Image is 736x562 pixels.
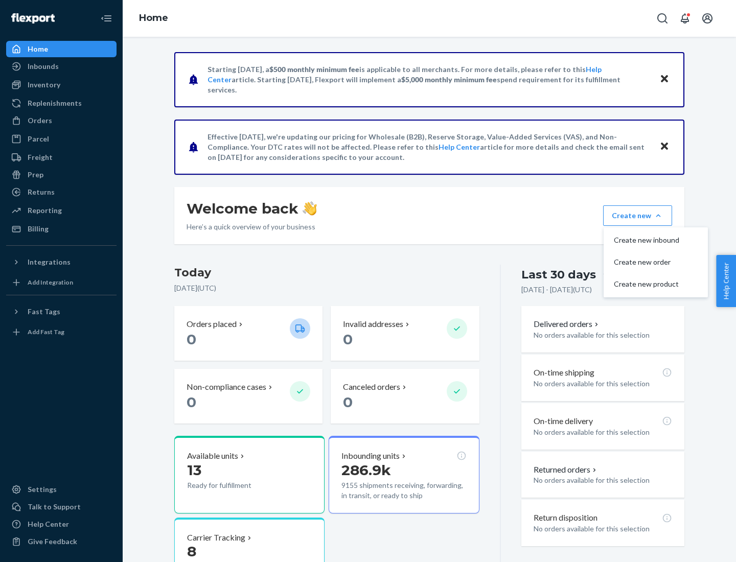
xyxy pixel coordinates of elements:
[343,331,353,348] span: 0
[187,381,266,393] p: Non-compliance cases
[658,139,671,154] button: Close
[174,283,479,293] p: [DATE] ( UTC )
[28,205,62,216] div: Reporting
[28,536,77,547] div: Give Feedback
[28,278,73,287] div: Add Integration
[187,450,238,462] p: Available units
[6,221,117,237] a: Billing
[28,134,49,144] div: Parcel
[606,273,706,295] button: Create new product
[331,369,479,424] button: Canceled orders 0
[6,184,117,200] a: Returns
[187,222,317,232] p: Here’s a quick overview of your business
[187,480,282,490] p: Ready for fulfillment
[139,12,168,24] a: Home
[28,98,82,108] div: Replenishments
[6,149,117,166] a: Freight
[28,519,69,529] div: Help Center
[343,381,400,393] p: Canceled orders
[534,464,599,476] button: Returned orders
[534,415,593,427] p: On-time delivery
[534,330,672,340] p: No orders available for this selection
[6,112,117,129] a: Orders
[28,327,64,336] div: Add Fast Tag
[614,237,679,244] span: Create new inbound
[131,4,176,33] ol: breadcrumbs
[658,72,671,87] button: Close
[652,8,673,29] button: Open Search Box
[534,367,594,379] p: On-time shipping
[331,306,479,361] button: Invalid addresses 0
[6,202,117,219] a: Reporting
[269,65,359,74] span: $500 monthly minimum fee
[187,331,196,348] span: 0
[401,75,497,84] span: $5,000 monthly minimum fee
[28,80,60,90] div: Inventory
[6,77,117,93] a: Inventory
[6,533,117,550] button: Give Feedback
[534,318,601,330] button: Delivered orders
[28,61,59,72] div: Inbounds
[28,170,43,180] div: Prep
[329,436,479,513] button: Inbounding units286.9k9155 shipments receiving, forwarding, in transit, or ready to ship
[343,393,353,411] span: 0
[6,324,117,340] a: Add Fast Tag
[208,132,650,162] p: Effective [DATE], we're updating our pricing for Wholesale (B2B), Reserve Storage, Value-Added Se...
[675,8,695,29] button: Open notifications
[6,131,117,147] a: Parcel
[28,115,52,126] div: Orders
[174,369,323,424] button: Non-compliance cases 0
[614,259,679,266] span: Create new order
[187,532,245,544] p: Carrier Tracking
[28,307,60,317] div: Fast Tags
[534,427,672,437] p: No orders available for this selection
[697,8,718,29] button: Open account menu
[28,187,55,197] div: Returns
[6,95,117,111] a: Replenishments
[28,257,71,267] div: Integrations
[534,524,672,534] p: No orders available for this selection
[534,475,672,485] p: No orders available for this selection
[174,306,323,361] button: Orders placed 0
[28,224,49,234] div: Billing
[6,303,117,320] button: Fast Tags
[341,450,400,462] p: Inbounding units
[534,379,672,389] p: No orders available for this selection
[6,274,117,291] a: Add Integration
[96,8,117,29] button: Close Navigation
[174,436,325,513] button: Available units13Ready for fulfillment
[11,13,55,24] img: Flexport logo
[603,205,672,226] button: Create newCreate new inboundCreate new orderCreate new product
[606,251,706,273] button: Create new order
[174,265,479,281] h3: Today
[28,44,48,54] div: Home
[6,58,117,75] a: Inbounds
[187,461,201,479] span: 13
[6,481,117,498] a: Settings
[187,543,196,560] span: 8
[341,461,391,479] span: 286.9k
[521,267,596,283] div: Last 30 days
[343,318,403,330] p: Invalid addresses
[28,152,53,162] div: Freight
[6,41,117,57] a: Home
[614,280,679,288] span: Create new product
[6,516,117,532] a: Help Center
[716,255,736,307] button: Help Center
[6,254,117,270] button: Integrations
[187,393,196,411] span: 0
[606,229,706,251] button: Create new inbound
[534,512,597,524] p: Return disposition
[208,64,650,95] p: Starting [DATE], a is applicable to all merchants. For more details, please refer to this article...
[521,285,592,295] p: [DATE] - [DATE] ( UTC )
[439,143,480,151] a: Help Center
[6,499,117,515] a: Talk to Support
[303,201,317,216] img: hand-wave emoji
[28,484,57,495] div: Settings
[28,502,81,512] div: Talk to Support
[187,199,317,218] h1: Welcome back
[341,480,466,501] p: 9155 shipments receiving, forwarding, in transit, or ready to ship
